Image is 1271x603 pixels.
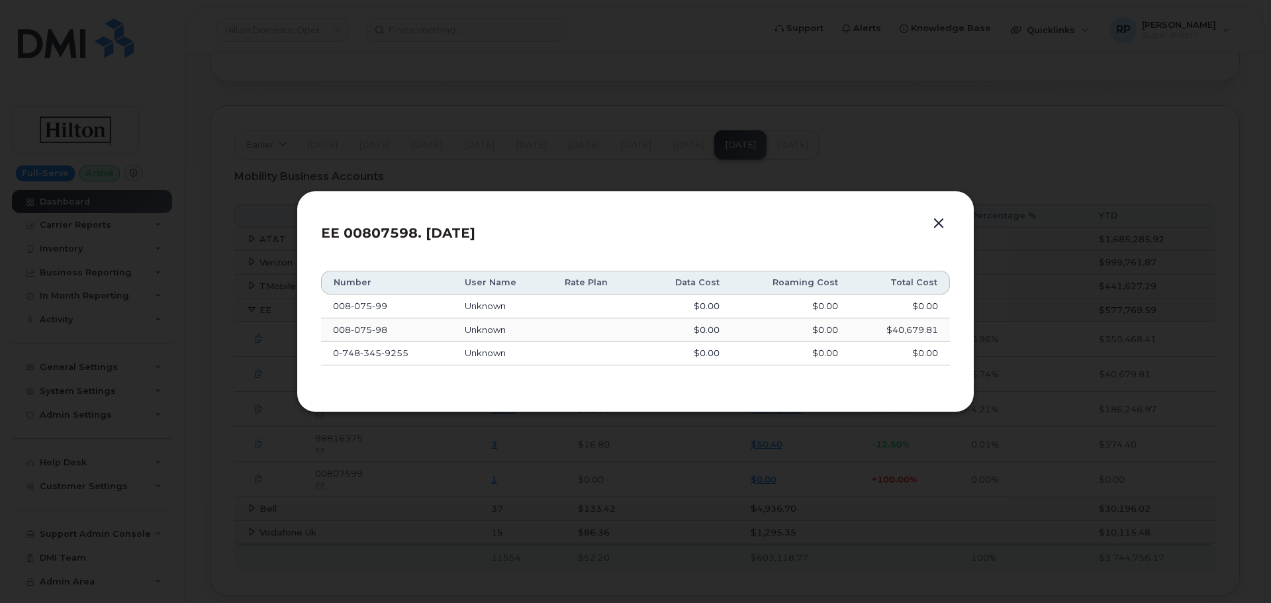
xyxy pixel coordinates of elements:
td: $0.00 [731,295,850,318]
span: 075 [351,324,372,335]
td: $0.00 [641,342,731,365]
th: Roaming Cost [731,271,850,295]
span: 008 [333,301,387,311]
span: 075 [351,301,372,311]
td: $0.00 [850,295,950,318]
td: $0.00 [641,318,731,342]
td: Unknown [453,295,553,318]
span: 345 [360,348,381,358]
td: Unknown [453,342,553,365]
td: Unknown [453,318,553,342]
span: 748 [339,348,360,358]
span: 9255 [381,348,408,358]
iframe: Messenger Launcher [1213,545,1261,593]
span: 008 [333,324,387,335]
span: 0 [333,348,408,358]
span: 98 [372,324,387,335]
span: 99 [372,301,387,311]
th: User Name [453,271,553,295]
th: Rate Plan [553,271,641,295]
td: $0.00 [731,342,850,365]
td: $0.00 [731,318,850,342]
td: $0.00 [850,342,950,365]
td: $0.00 [641,295,731,318]
th: Data Cost [641,271,731,295]
th: Total Cost [850,271,950,295]
span: EE 00807598. [DATE] [321,225,475,241]
td: $40,679.81 [850,318,950,342]
th: Number [321,271,453,295]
